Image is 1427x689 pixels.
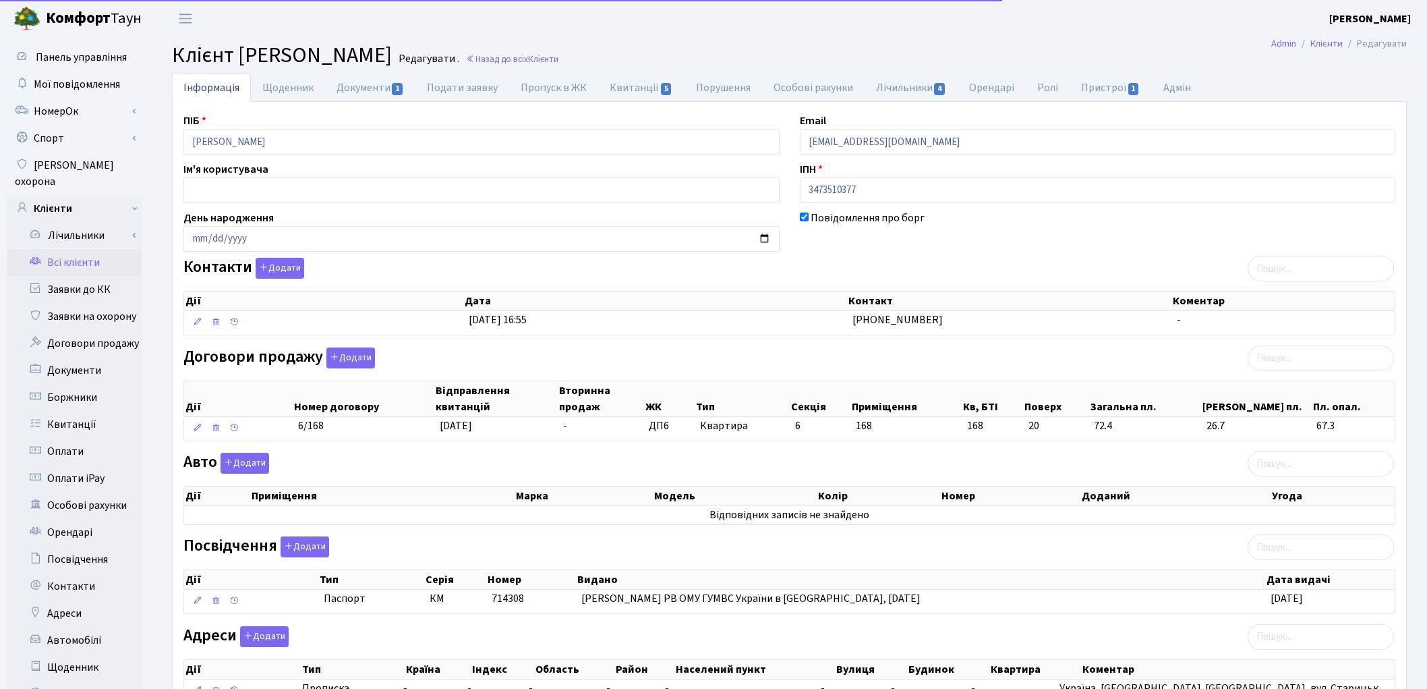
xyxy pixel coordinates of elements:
[7,98,142,125] a: НомерОк
[989,660,1080,679] th: Квартира
[1343,36,1407,51] li: Редагувати
[7,519,142,546] a: Орендарі
[169,7,202,30] button: Переключити навігацію
[492,591,524,606] span: 714308
[1248,451,1394,476] input: Пошук...
[644,381,695,416] th: ЖК
[1171,292,1395,310] th: Коментар
[1316,418,1389,434] span: 67.3
[240,626,289,647] button: Адреси
[256,258,304,279] button: Контакти
[967,418,1018,434] span: 168
[293,381,434,416] th: Номер договору
[318,570,424,589] th: Тип
[835,660,906,679] th: Вулиця
[392,83,403,95] span: 1
[1128,83,1139,95] span: 1
[184,292,463,310] th: Дії
[7,411,142,438] a: Квитанції
[1094,418,1196,434] span: 72.4
[1081,660,1395,679] th: Коментар
[649,418,689,434] span: ДП6
[396,53,459,65] small: Редагувати .
[1329,11,1411,26] b: [PERSON_NAME]
[252,256,304,279] a: Додати
[183,453,269,474] label: Авто
[7,357,142,384] a: Документи
[1251,30,1427,58] nav: breadcrumb
[1206,418,1306,434] span: 26.7
[653,487,817,505] th: Модель
[907,660,990,679] th: Будинок
[471,660,534,679] th: Індекс
[34,77,120,92] span: Мої повідомлення
[558,381,644,416] th: Вторинна продаж
[183,258,304,279] label: Контакти
[528,53,558,65] span: Клієнти
[534,660,614,679] th: Область
[598,74,684,102] a: Квитанції
[1248,346,1394,371] input: Пошук...
[46,7,142,30] span: Таун
[7,195,142,222] a: Клієнти
[237,624,289,647] a: Додати
[581,591,921,606] span: [PERSON_NAME] РВ ОМУ ГУМВС України в [GEOGRAPHIC_DATA], [DATE]
[661,83,672,95] span: 5
[1265,570,1395,589] th: Дата видачі
[800,161,823,177] label: ІПН
[7,330,142,357] a: Договори продажу
[277,534,329,558] a: Додати
[700,418,784,434] span: Квартира
[7,152,142,195] a: [PERSON_NAME] охорона
[7,627,142,654] a: Автомобілі
[298,418,324,433] span: 6/168
[685,74,762,102] a: Порушення
[325,74,415,102] a: Документи
[13,5,40,32] img: logo.png
[1152,74,1202,102] a: Адмін
[1023,381,1088,416] th: Поверх
[183,210,274,226] label: День народження
[16,222,142,249] a: Лічильники
[7,438,142,465] a: Оплати
[184,660,301,679] th: Дії
[301,660,405,679] th: Тип
[7,249,142,276] a: Всі клієнти
[183,626,289,647] label: Адреси
[695,381,790,416] th: Тип
[958,74,1026,102] a: Орендарі
[795,418,800,433] span: 6
[430,591,444,606] span: КМ
[1271,36,1296,51] a: Admin
[466,53,558,65] a: Назад до всіхКлієнти
[463,292,847,310] th: Дата
[172,40,392,71] span: Клієнт [PERSON_NAME]
[405,660,471,679] th: Країна
[7,384,142,411] a: Боржники
[762,74,865,102] a: Особові рахунки
[184,570,318,589] th: Дії
[7,600,142,627] a: Адреси
[1177,312,1181,327] span: -
[934,83,945,95] span: 4
[865,74,958,102] a: Лічильники
[434,381,558,416] th: Відправлення квитанцій
[509,74,598,102] a: Пропуск в ЖК
[817,487,940,505] th: Колір
[7,125,142,152] a: Спорт
[7,492,142,519] a: Особові рахунки
[183,113,206,129] label: ПІБ
[183,536,329,557] label: Посвідчення
[1329,11,1411,27] a: [PERSON_NAME]
[251,74,325,102] a: Щоденник
[424,570,486,589] th: Серія
[790,381,850,416] th: Секція
[36,50,127,65] span: Панель управління
[221,453,269,474] button: Авто
[415,74,509,102] a: Подати заявку
[184,381,293,416] th: Дії
[850,381,962,416] th: Приміщення
[847,292,1171,310] th: Контакт
[7,71,142,98] a: Мої повідомлення
[184,487,250,505] th: Дії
